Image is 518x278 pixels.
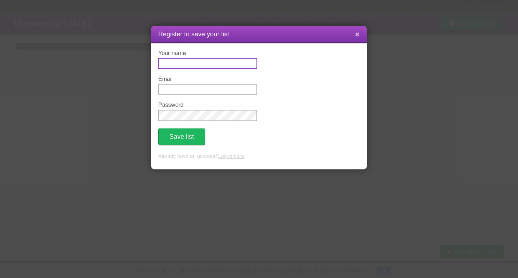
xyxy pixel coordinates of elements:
label: Your name [158,50,257,56]
a: Log in here [218,153,244,159]
button: Save list [158,128,205,145]
h1: Register to save your list [158,29,360,39]
label: Email [158,76,257,82]
label: Password [158,102,257,108]
p: Already have an account? . [158,152,360,160]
